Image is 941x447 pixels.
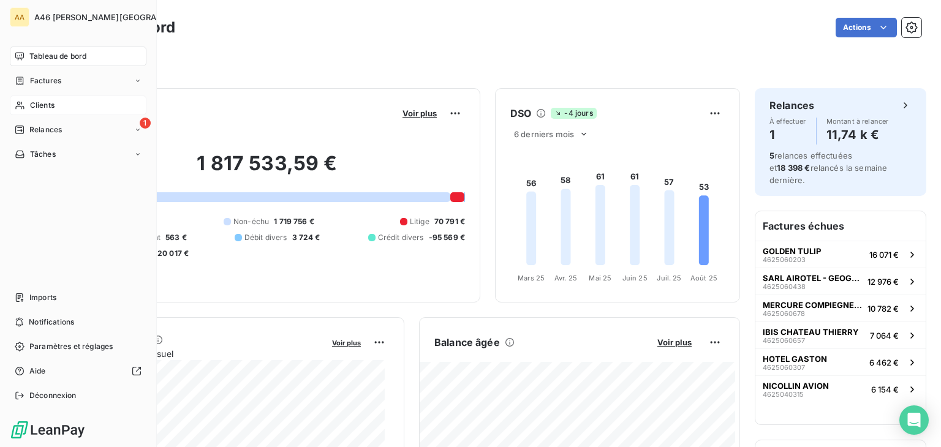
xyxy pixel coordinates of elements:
span: 1 [140,118,151,129]
a: Tâches [10,145,146,164]
span: Relances [29,124,62,135]
span: Notifications [29,317,74,328]
span: -4 jours [551,108,596,119]
h4: 1 [769,125,806,145]
span: A46 [PERSON_NAME][GEOGRAPHIC_DATA] [34,12,203,22]
tspan: Avr. 25 [554,274,577,282]
span: Non-échu [233,216,269,227]
h6: DSO [510,106,531,121]
h6: Relances [769,98,814,113]
a: Clients [10,96,146,115]
button: Voir plus [328,337,365,348]
div: AA [10,7,29,27]
span: Voir plus [332,339,361,347]
span: -95 569 € [429,232,465,243]
span: 70 791 € [434,216,465,227]
span: 6 154 € [871,385,899,394]
a: Imports [10,288,146,307]
span: 16 071 € [869,250,899,260]
span: Débit divers [244,232,287,243]
span: Tableau de bord [29,51,86,62]
span: Factures [30,75,61,86]
button: Voir plus [399,108,440,119]
span: relances effectuées et relancés la semaine dernière. [769,151,887,185]
span: Clients [30,100,55,111]
button: Voir plus [654,337,695,348]
h2: 1 817 533,59 € [69,151,465,188]
button: IBIS CHATEAU THIERRY46250606577 064 € [755,321,926,348]
span: Litige [410,216,429,227]
button: MERCURE COMPIEGNE - STGHC462506067810 782 € [755,295,926,321]
span: Crédit divers [378,232,424,243]
img: Logo LeanPay [10,420,86,440]
h4: 11,74 k € [826,125,889,145]
span: 10 782 € [867,304,899,314]
span: HOTEL GASTON [763,354,827,364]
span: Déconnexion [29,390,77,401]
button: HOTEL GASTON46250603076 462 € [755,348,926,375]
span: 5 [769,151,774,160]
span: NICOLLIN AVION [763,381,829,391]
a: Factures [10,71,146,91]
span: Chiffre d'affaires mensuel [69,347,323,360]
button: SARL AIROTEL - GEOGRAPHOTEL462506043812 976 € [755,268,926,295]
div: Open Intercom Messenger [899,405,929,435]
tspan: Août 25 [690,274,717,282]
a: Tableau de bord [10,47,146,66]
button: GOLDEN TULIP462506020316 071 € [755,241,926,268]
span: 4625040315 [763,391,804,398]
span: À effectuer [769,118,806,125]
button: Actions [836,18,897,37]
tspan: Mars 25 [518,274,545,282]
span: 6 derniers mois [514,129,574,139]
span: Montant à relancer [826,118,889,125]
a: Aide [10,361,146,381]
h6: Factures échues [755,211,926,241]
a: 1Relances [10,120,146,140]
span: Tâches [30,149,56,160]
tspan: Mai 25 [589,274,611,282]
span: 1 719 756 € [274,216,314,227]
span: 12 976 € [867,277,899,287]
span: MERCURE COMPIEGNE - STGHC [763,300,863,310]
span: Imports [29,292,56,303]
span: Paramètres et réglages [29,341,113,352]
span: Voir plus [657,337,692,347]
span: Voir plus [402,108,437,118]
span: Aide [29,366,46,377]
span: 4625060657 [763,337,805,344]
span: 6 462 € [869,358,899,367]
button: NICOLLIN AVION46250403156 154 € [755,375,926,402]
tspan: Juin 25 [622,274,648,282]
span: 4625060203 [763,256,806,263]
span: 18 398 € [777,163,810,173]
a: Paramètres et réglages [10,337,146,356]
span: IBIS CHATEAU THIERRY [763,327,859,337]
span: 7 064 € [870,331,899,340]
span: 4625060307 [763,364,805,371]
span: 4625060678 [763,310,805,317]
tspan: Juil. 25 [657,274,681,282]
h6: Balance âgée [434,335,500,350]
span: SARL AIROTEL - GEOGRAPHOTEL [763,273,863,283]
span: GOLDEN TULIP [763,246,821,256]
span: -20 017 € [154,248,189,259]
span: 4625060438 [763,283,806,290]
span: 563 € [165,232,187,243]
span: 3 724 € [292,232,320,243]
